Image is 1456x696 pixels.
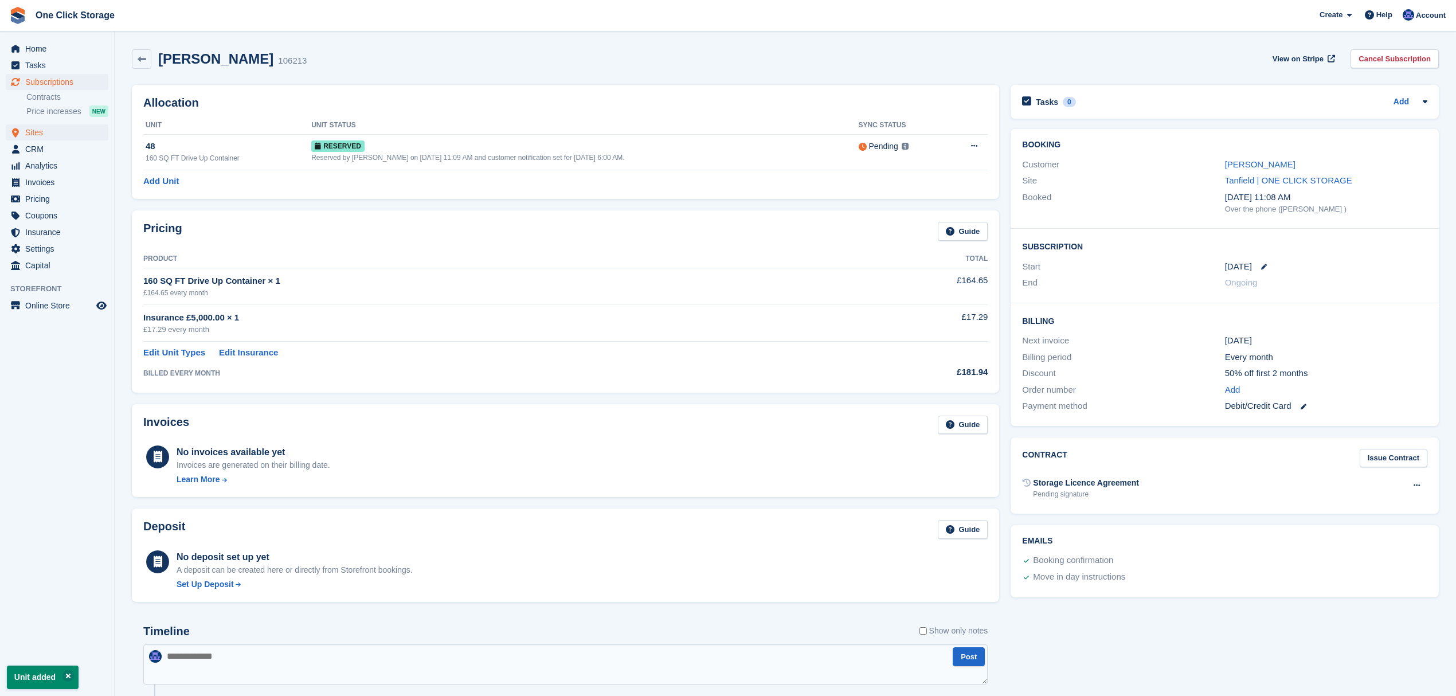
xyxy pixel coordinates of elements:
[1022,174,1224,187] div: Site
[26,92,108,103] a: Contracts
[9,7,26,24] img: stora-icon-8386f47178a22dfd0bd8f6a31ec36ba5ce8667c1dd55bd0f319d3a0aa187defe.svg
[1225,351,1427,364] div: Every month
[832,304,988,342] td: £17.29
[177,474,330,486] a: Learn More
[10,283,114,295] span: Storefront
[177,578,413,591] a: Set Up Deposit
[1225,367,1427,380] div: 50% off first 2 months
[1033,554,1113,568] div: Booking confirmation
[6,141,108,157] a: menu
[1225,260,1252,273] time: 2025-09-16 00:00:00 UTC
[919,625,988,637] label: Show only notes
[6,174,108,190] a: menu
[6,41,108,57] a: menu
[25,57,94,73] span: Tasks
[1036,97,1058,107] h2: Tasks
[143,368,832,378] div: BILLED EVERY MONTH
[177,550,413,564] div: No deposit set up yet
[1225,400,1427,413] div: Debit/Credit Card
[143,520,185,539] h2: Deposit
[25,298,94,314] span: Online Store
[25,158,94,174] span: Analytics
[6,124,108,140] a: menu
[938,520,988,539] a: Guide
[25,124,94,140] span: Sites
[89,105,108,117] div: NEW
[1033,477,1139,489] div: Storage Licence Agreement
[6,241,108,257] a: menu
[26,105,108,118] a: Price increases NEW
[1273,53,1324,65] span: View on Stripe
[6,298,108,314] a: menu
[1063,97,1076,107] div: 0
[938,222,988,241] a: Guide
[832,250,988,268] th: Total
[143,116,311,135] th: Unit
[1225,175,1352,185] a: Tanfield | ONE CLICK STORAGE
[143,625,190,638] h2: Timeline
[177,459,330,471] div: Invoices are generated on their billing date.
[143,288,832,298] div: £164.65 every month
[1268,49,1337,68] a: View on Stripe
[25,224,94,240] span: Insurance
[143,96,988,110] h2: Allocation
[1225,384,1240,397] a: Add
[1022,537,1427,546] h2: Emails
[146,153,311,163] div: 160 SQ FT Drive Up Container
[6,224,108,240] a: menu
[919,625,927,637] input: Show only notes
[25,257,94,273] span: Capital
[311,140,365,152] span: Reserved
[1022,334,1224,347] div: Next invoice
[6,74,108,90] a: menu
[1022,367,1224,380] div: Discount
[1225,334,1427,347] div: [DATE]
[1403,9,1414,21] img: Thomas
[832,366,988,379] div: £181.94
[1225,159,1295,169] a: [PERSON_NAME]
[1360,449,1427,468] a: Issue Contract
[1022,384,1224,397] div: Order number
[219,346,278,359] a: Edit Insurance
[1394,96,1409,109] a: Add
[25,241,94,257] span: Settings
[143,222,182,241] h2: Pricing
[31,6,119,25] a: One Click Storage
[177,564,413,576] p: A deposit can be created here or directly from Storefront bookings.
[832,268,988,304] td: £164.65
[1225,204,1427,215] div: Over the phone ([PERSON_NAME] )
[146,140,311,153] div: 48
[143,346,205,359] a: Edit Unit Types
[1022,191,1224,215] div: Booked
[938,416,988,435] a: Guide
[1022,276,1224,290] div: End
[1022,240,1427,252] h2: Subscription
[6,158,108,174] a: menu
[7,666,79,689] p: Unit added
[143,175,179,188] a: Add Unit
[158,51,273,67] h2: [PERSON_NAME]
[143,311,832,324] div: Insurance £5,000.00 × 1
[25,174,94,190] span: Invoices
[1033,489,1139,499] div: Pending signature
[25,191,94,207] span: Pricing
[1320,9,1343,21] span: Create
[1022,260,1224,273] div: Start
[143,275,832,288] div: 160 SQ FT Drive Up Container × 1
[25,41,94,57] span: Home
[1225,277,1258,287] span: Ongoing
[859,116,946,135] th: Sync Status
[869,140,898,153] div: Pending
[143,416,189,435] h2: Invoices
[902,143,909,150] img: icon-info-grey-7440780725fd019a000dd9b08b2336e03edf1995a4989e88bcd33f0948082b44.svg
[6,57,108,73] a: menu
[1376,9,1392,21] span: Help
[311,153,858,163] div: Reserved by [PERSON_NAME] on [DATE] 11:09 AM and customer notification set for [DATE] 6:00 AM.
[1225,191,1427,204] div: [DATE] 11:08 AM
[1416,10,1446,21] span: Account
[25,74,94,90] span: Subscriptions
[143,250,832,268] th: Product
[1033,570,1125,584] div: Move in day instructions
[6,208,108,224] a: menu
[1022,140,1427,150] h2: Booking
